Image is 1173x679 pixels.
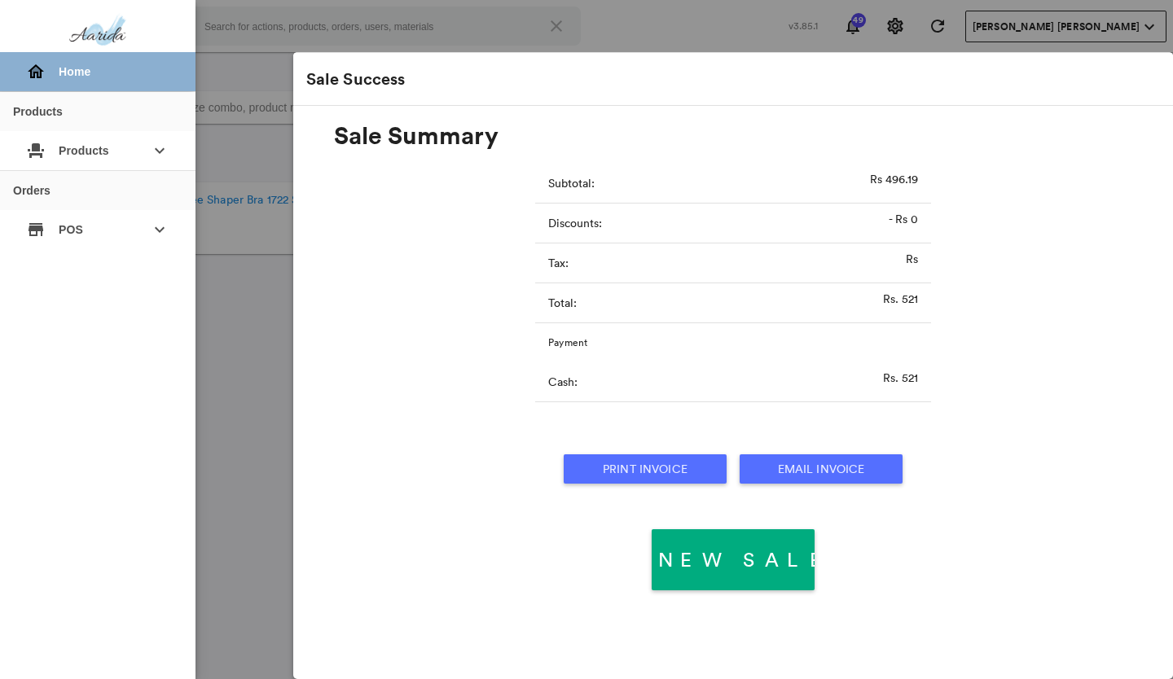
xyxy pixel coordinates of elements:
[26,220,46,239] md-icon: {{ $mdSidemenuContent.icon }}
[906,251,918,267] p: Rs
[870,171,918,187] p: Rs 496.19
[13,52,182,91] div: Home
[548,175,870,191] p: Subtotal:
[548,295,883,311] p: Total:
[883,370,918,386] p: Rs. 521
[59,136,137,165] span: Products
[13,185,51,196] div: Orders
[548,215,889,231] p: Discounts:
[740,454,903,484] button: Email Invoice
[889,211,918,227] p: - Rs 0
[883,291,918,307] p: Rs. 521
[26,62,46,81] md-icon: {{menuItem.icon}}
[150,220,169,239] md-icon: keyboard_arrow_down
[306,70,405,88] h2: Sale Success
[26,141,46,160] md-icon: {{ $mdSidemenuContent.icon }}
[548,255,906,271] p: Tax:
[59,215,137,244] span: POS
[564,454,727,484] button: Print Invoice
[652,529,815,590] button: New Sale
[548,374,883,390] p: Cash:
[334,122,499,149] h2: Sale Summary
[13,106,63,117] div: Products
[69,13,126,49] img: aarida-optimized.png
[548,335,918,349] p: Payment
[150,141,169,160] md-icon: keyboard_arrow_down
